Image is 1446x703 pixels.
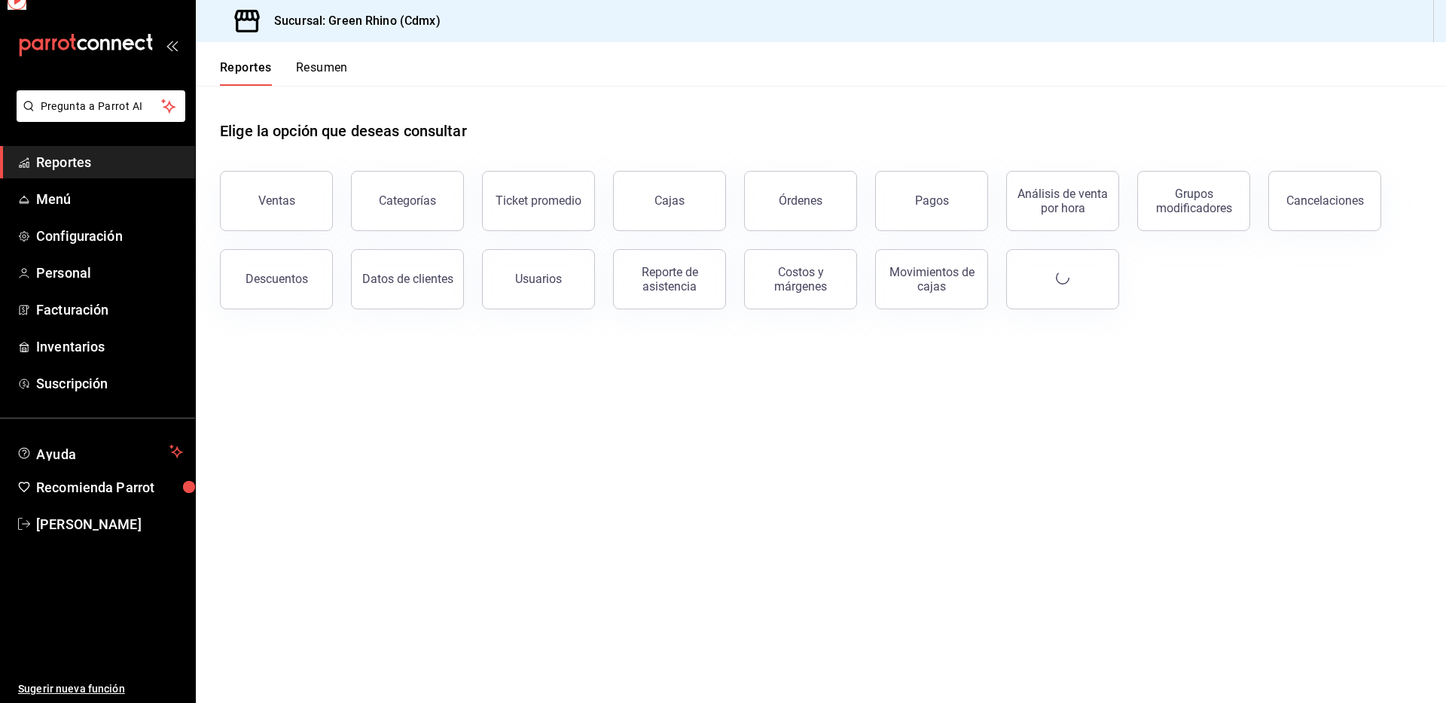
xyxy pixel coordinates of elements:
div: Reporte de asistencia [623,265,716,294]
span: [PERSON_NAME] [36,514,183,534]
button: Movimientos de cajas [875,249,988,309]
div: Cancelaciones [1286,193,1364,208]
span: Menú [36,189,183,209]
button: Órdenes [744,171,857,231]
button: open_drawer_menu [166,39,178,51]
div: Usuarios [515,272,562,286]
span: Suscripción [36,373,183,394]
button: Reportes [220,60,272,86]
div: Cajas [654,193,685,208]
h3: Sucursal: Green Rhino (Cdmx) [262,12,441,30]
span: Reportes [36,152,183,172]
button: Cajas [613,171,726,231]
button: Usuarios [482,249,595,309]
div: Análisis de venta por hora [1016,187,1109,215]
span: Inventarios [36,336,183,357]
button: Descuentos [220,249,333,309]
div: navigation tabs [220,60,348,86]
div: Ventas [258,193,295,208]
span: Personal [36,263,183,283]
span: Pregunta a Parrot AI [41,99,162,114]
h1: Elige la opción que deseas consultar [220,120,467,142]
div: Categorías [379,193,436,208]
div: Pagos [915,193,949,208]
div: Datos de clientes [362,272,453,286]
div: Grupos modificadores [1147,187,1240,215]
button: Resumen [296,60,348,86]
div: Descuentos [246,272,308,286]
button: Análisis de venta por hora [1006,171,1119,231]
span: Sugerir nueva función [18,681,183,697]
span: Ayuda [36,443,163,461]
button: Reporte de asistencia [613,249,726,309]
span: Configuración [36,226,183,246]
button: Datos de clientes [351,249,464,309]
a: Pregunta a Parrot AI [11,109,185,125]
div: Ticket promedio [496,193,581,208]
div: Movimientos de cajas [885,265,978,294]
button: Pagos [875,171,988,231]
button: Categorías [351,171,464,231]
button: Cancelaciones [1268,171,1381,231]
span: Facturación [36,300,183,320]
button: Ticket promedio [482,171,595,231]
div: Órdenes [779,193,822,208]
button: Ventas [220,171,333,231]
button: Costos y márgenes [744,249,857,309]
button: Grupos modificadores [1137,171,1250,231]
div: Costos y márgenes [754,265,847,294]
button: Pregunta a Parrot AI [17,90,185,122]
span: Recomienda Parrot [36,477,183,498]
